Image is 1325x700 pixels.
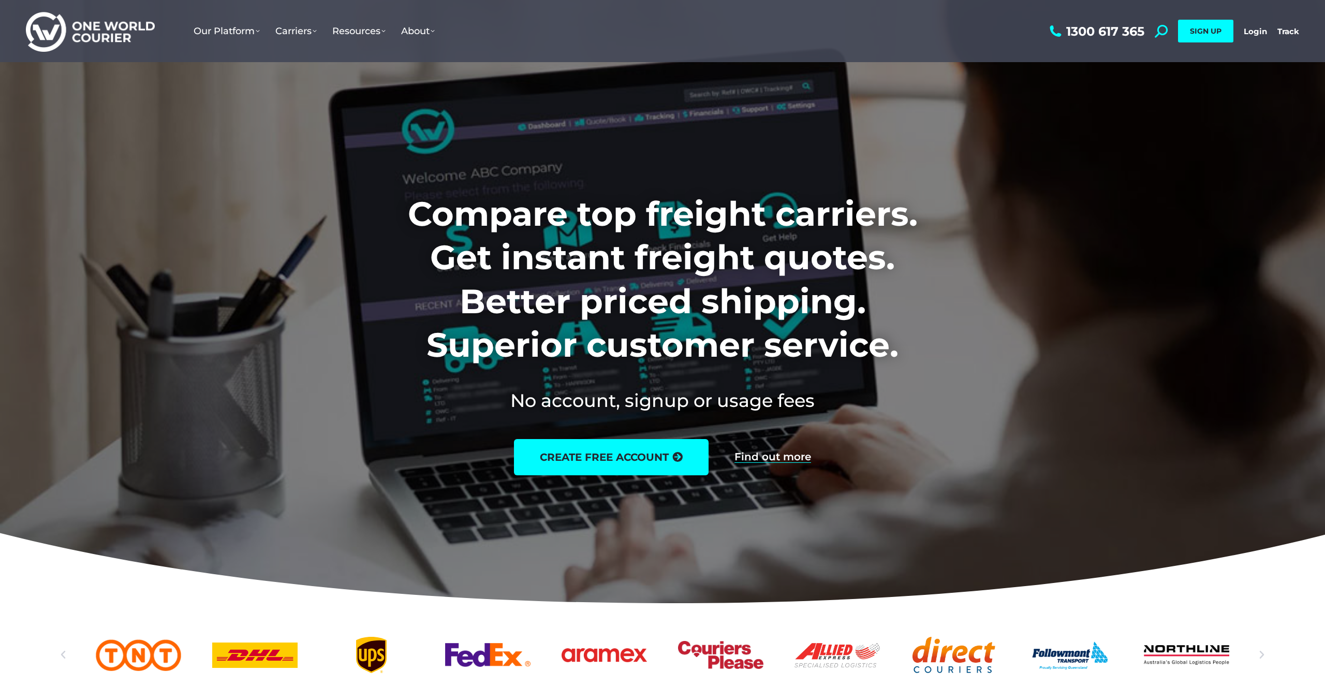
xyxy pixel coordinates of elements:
a: FedEx logo [445,637,531,673]
div: 10 / 25 [1027,637,1113,673]
span: SIGN UP [1190,26,1221,36]
a: TNT logo Australian freight company [96,637,181,673]
a: Allied Express logo [794,637,880,673]
a: create free account [514,439,709,475]
h1: Compare top freight carriers. Get instant freight quotes. Better priced shipping. Superior custom... [340,192,986,367]
span: Our Platform [194,25,260,37]
a: About [393,15,443,47]
a: DHl logo [212,637,298,673]
div: 9 / 25 [911,637,996,673]
div: 11 / 25 [1144,637,1229,673]
a: Track [1277,26,1299,36]
span: Carriers [275,25,317,37]
div: 6 / 25 [562,637,647,673]
div: 4 / 25 [329,637,414,673]
div: 5 / 25 [445,637,531,673]
a: 1300 617 365 [1047,25,1144,38]
a: Northline logo [1144,637,1229,673]
a: UPS logo [329,637,414,673]
a: Aramex_logo [562,637,647,673]
a: Carriers [268,15,325,47]
h2: No account, signup or usage fees [340,388,986,413]
span: Resources [332,25,386,37]
div: 8 / 25 [794,637,880,673]
div: 7 / 25 [678,637,763,673]
a: Couriers Please logo [678,637,763,673]
a: Our Platform [186,15,268,47]
div: 2 / 25 [96,637,181,673]
span: About [401,25,435,37]
a: SIGN UP [1178,20,1233,42]
div: 3 / 25 [212,637,298,673]
img: One World Courier [26,10,155,52]
a: Find out more [734,451,811,463]
a: Direct Couriers logo [911,637,996,673]
a: Resources [325,15,393,47]
a: Login [1244,26,1267,36]
div: Slides [96,637,1229,673]
a: Followmont transoirt web logo [1027,637,1113,673]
